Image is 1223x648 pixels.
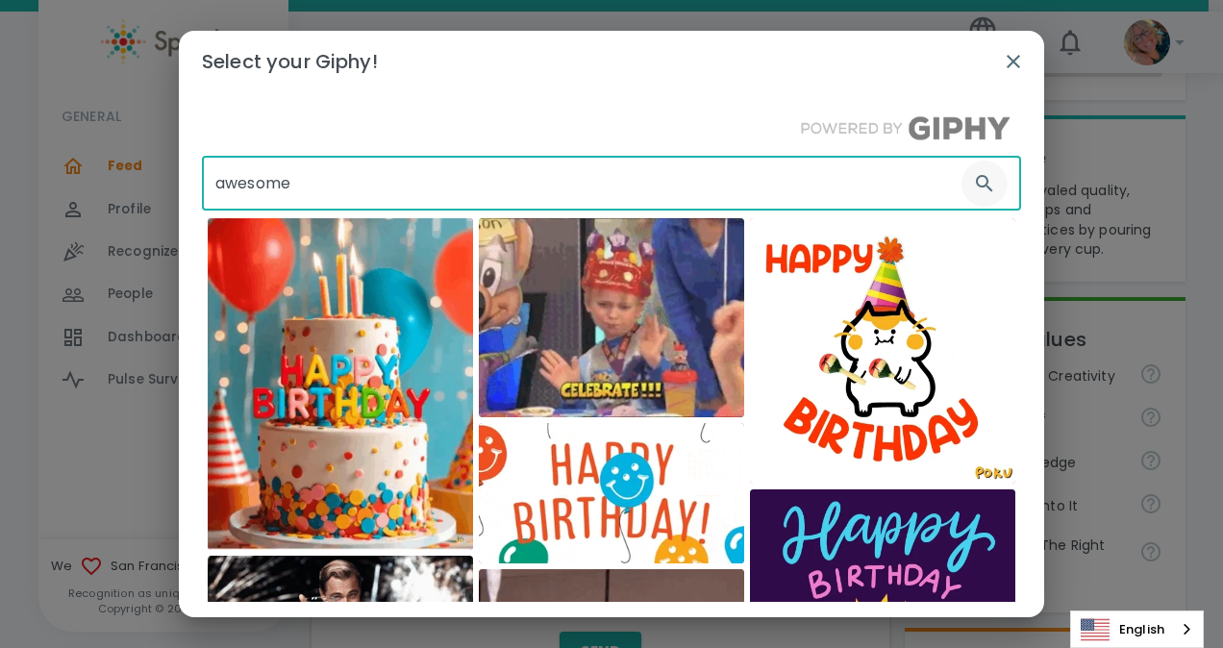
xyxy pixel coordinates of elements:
img: Happy Birthday Celebration GIF by Poku Meow [750,218,1015,484]
img: Powered by GIPHY [790,115,1021,141]
div: Language [1070,611,1204,648]
aside: Language selected: English [1070,611,1204,648]
img: Text gif. Multicolored balloons, some with smiley faces, float past the text "Happy Birthday!" [479,423,744,563]
h2: Select your Giphy! [179,31,1044,92]
input: What do you want to search? [202,157,954,211]
a: English [1071,611,1203,647]
img: Happy Birthday Party GIF [208,218,473,550]
img: Video gif. A little boy in a Chuck E. Cheese birthday crown dances in celebration. Text, “Celebra... [479,218,744,417]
